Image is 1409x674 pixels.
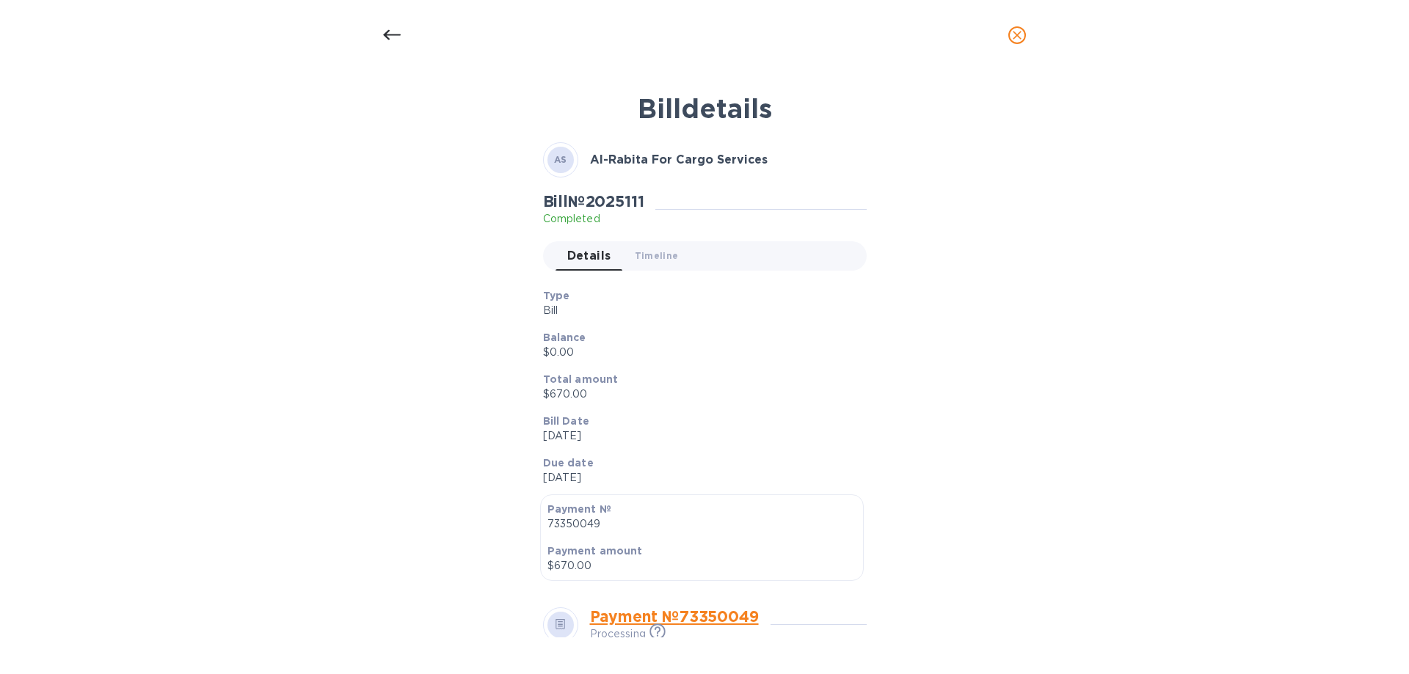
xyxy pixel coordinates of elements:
[638,92,772,125] b: Bill details
[547,558,856,574] p: $670.00
[567,246,611,266] span: Details
[543,192,644,210] h2: Bill № 2025111
[1000,18,1035,53] button: close
[543,457,594,469] b: Due date
[543,428,855,444] p: [DATE]
[547,545,643,557] b: Payment amount
[547,503,611,515] b: Payment №
[543,470,855,486] p: [DATE]
[543,345,855,360] p: $0.00
[547,516,856,532] p: 73350049
[543,211,644,227] p: Completed
[543,415,589,427] b: Bill Date
[543,331,586,343] b: Balance
[590,626,646,642] p: Processing
[590,153,768,166] b: Al-Rabita For Cargo Services
[590,607,759,626] a: Payment № 73350049
[543,387,855,402] p: $670.00
[635,248,679,263] span: Timeline
[554,154,567,165] b: AS
[543,373,619,385] b: Total amount
[543,303,855,318] p: Bill
[543,290,570,301] b: Type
